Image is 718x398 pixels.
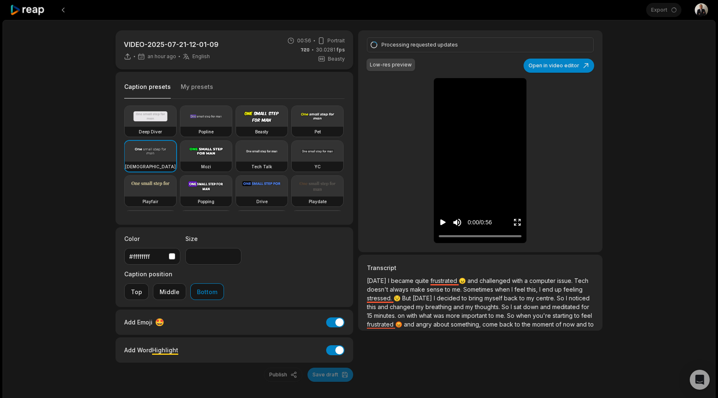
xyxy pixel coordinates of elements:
[416,303,425,310] span: my
[201,163,211,170] h3: Mozi
[390,303,416,310] span: changed
[495,286,511,293] span: when
[526,295,536,302] span: my
[381,41,577,49] div: Processing requested updates
[512,277,524,284] span: with
[430,277,459,284] span: frustrated
[327,37,345,44] span: Portrait
[557,295,566,302] span: So
[463,286,495,293] span: Sometimes
[462,295,469,302] span: to
[469,295,484,302] span: bring
[522,321,532,328] span: the
[524,277,529,284] span: a
[433,321,451,328] span: about
[451,321,482,328] span: something,
[588,321,594,328] span: to
[143,198,158,205] h3: Playfair
[404,321,416,328] span: and
[502,303,511,310] span: So
[524,59,594,73] button: Open in video editor
[185,234,241,243] label: Size
[514,303,523,310] span: sat
[507,312,516,319] span: So
[124,344,178,356] div: Add Word
[198,198,214,205] h3: Popping
[513,215,521,230] button: Enter Fullscreen
[139,128,162,135] h3: Deep Diver
[437,295,462,302] span: decided
[556,321,563,328] span: of
[378,303,390,310] span: and
[124,318,152,327] span: Add Emoji
[434,295,437,302] span: I
[581,303,589,310] span: for
[124,248,180,265] button: #ffffffff
[489,312,496,319] span: to
[367,295,393,302] span: stressed.
[255,128,268,135] h3: Beasty
[467,277,479,284] span: and
[576,321,588,328] span: and
[527,286,539,293] span: this,
[406,312,419,319] span: with
[125,163,176,170] h3: [DEMOGRAPHIC_DATA]
[482,321,499,328] span: come
[181,83,213,98] button: My presets
[390,286,410,293] span: always
[427,286,445,293] span: sense
[540,303,552,310] span: and
[192,53,210,60] span: English
[391,277,415,284] span: became
[425,303,453,310] span: breathing
[516,312,533,319] span: when
[467,218,492,227] div: 0:00 / 0:56
[499,321,515,328] span: back
[367,277,388,284] span: [DATE]
[374,312,398,319] span: minutes.
[563,321,576,328] span: now
[475,303,502,310] span: thoughts.
[148,53,176,60] span: an hour ago
[504,295,519,302] span: back
[367,276,594,329] p: 😠 😟 😡 ✨
[155,317,164,328] span: 🤩
[367,312,374,319] span: 15
[309,198,327,205] h3: Playdate
[690,370,710,390] div: Open Intercom Messenger
[315,128,321,135] h3: Pet
[445,286,452,293] span: to
[328,55,345,63] span: Beasty
[415,277,430,284] span: quite
[439,215,447,230] button: Play video
[419,312,433,319] span: what
[190,283,224,300] button: Bottom
[452,286,463,293] span: me.
[533,312,553,319] span: you're
[542,286,555,293] span: end
[581,312,592,319] span: feel
[153,283,186,300] button: Middle
[398,312,406,319] span: on
[152,346,178,354] span: Highlight
[124,39,219,49] p: VIDEO-2025-07-21-12-01-09
[532,321,556,328] span: moment
[553,312,574,319] span: starting
[453,303,465,310] span: and
[536,295,557,302] span: centre.
[479,277,512,284] span: challenged
[574,277,588,284] span: Tech
[124,283,149,300] button: Top
[523,303,540,310] span: down
[129,252,165,261] div: #ffffffff
[529,277,557,284] span: computer
[452,217,462,228] button: Mute sound
[315,163,321,170] h3: YC
[402,295,413,302] span: But
[297,37,311,44] span: 00:56
[337,47,345,53] span: fps
[413,295,434,302] span: [DATE]
[557,277,574,284] span: issue.
[124,270,224,278] label: Caption position
[251,163,272,170] h3: Tech Talk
